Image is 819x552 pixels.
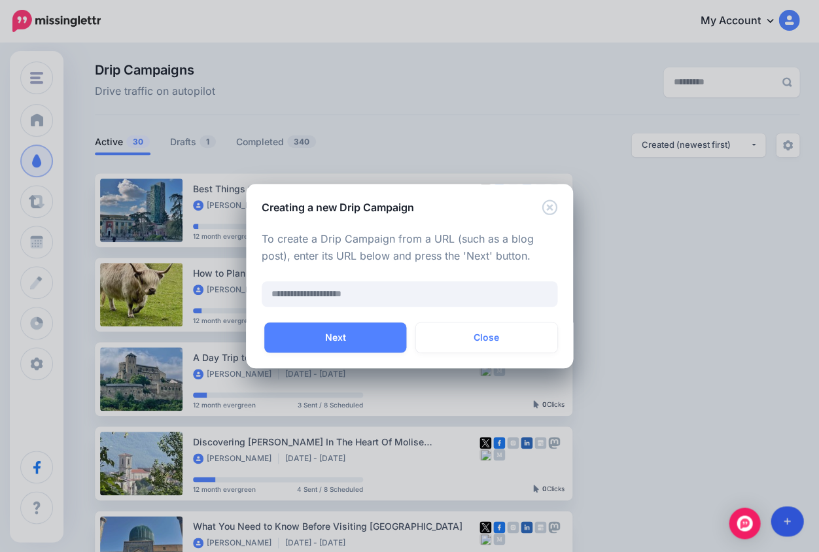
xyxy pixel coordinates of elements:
button: Close [415,322,557,353]
p: To create a Drip Campaign from a URL (such as a blog post), enter its URL below and press the 'Ne... [262,231,557,265]
div: Open Intercom Messenger [729,508,760,539]
h5: Creating a new Drip Campaign [262,199,414,215]
button: Close [542,199,557,216]
button: Next [264,322,406,353]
